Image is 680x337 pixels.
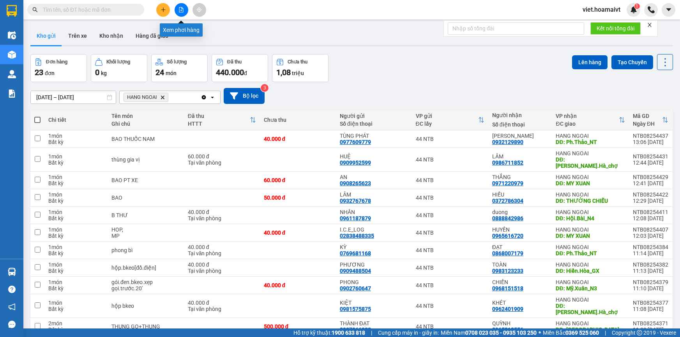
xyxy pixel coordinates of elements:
[416,195,484,201] div: 44 NTB
[416,121,478,127] div: ĐC lấy
[124,93,168,102] span: HANG NGOAI, close by backspace
[170,93,171,101] input: Selected HANG NGOAI.
[416,303,484,309] div: 44 NTB
[633,133,668,139] div: NTB08254437
[556,320,625,326] div: HANG NGOAI
[492,244,548,250] div: ĐẠT
[340,320,408,326] div: THÀNH ĐẠT
[556,133,625,139] div: HANG NGOAI
[633,244,668,250] div: NTB08254384
[48,153,104,160] div: 1 món
[48,133,104,139] div: 1 món
[48,262,104,268] div: 1 món
[416,177,484,183] div: 44 NTB
[633,191,668,198] div: NTB08254422
[62,26,93,45] button: Trên xe
[340,285,371,291] div: 0902760647
[8,51,16,59] img: warehouse-icon
[556,233,625,239] div: DĐ: MY XUAN
[633,215,668,221] div: 12:08 [DATE]
[492,191,548,198] div: HIẾU
[633,153,668,160] div: NTB08254431
[492,279,548,285] div: CHIẾN
[48,180,104,186] div: Bất kỳ
[556,279,625,285] div: HANG NGOAI
[556,139,625,145] div: DĐ: Ph.Thảo_NT
[492,133,548,139] div: ĐỨC TÍN
[441,328,537,337] span: Miền Nam
[556,113,619,119] div: VP nhận
[8,268,16,276] img: warehouse-icon
[93,26,129,45] button: Kho nhận
[264,230,332,236] div: 40.000 đ
[340,198,371,204] div: 0932767678
[629,110,672,130] th: Toggle SortBy
[129,26,175,45] button: Hàng đã giao
[633,300,668,306] div: NTB08254377
[492,320,548,326] div: QUỲNH
[556,209,625,215] div: HANG NGOAI
[340,133,408,139] div: TÙNG PHÁT
[288,59,307,65] div: Chưa thu
[340,300,408,306] div: KIỆT
[111,136,180,142] div: BAO THUỐC NAM
[48,117,104,123] div: Chi tiết
[340,244,408,250] div: KỲ
[492,215,523,221] div: 0888842986
[340,160,371,166] div: 0909952599
[188,244,256,250] div: 40.000 đ
[48,306,104,312] div: Bất kỳ
[340,233,374,239] div: 02838488335
[106,59,130,65] div: Khối lượng
[340,180,371,186] div: 0908265623
[244,70,247,76] span: đ
[224,88,265,104] button: Bộ lọc
[492,139,523,145] div: 0932129890
[188,262,256,268] div: 40.000 đ
[340,209,408,215] div: NHÂN
[597,24,634,33] span: Kết nối tổng đài
[264,117,332,123] div: Chưa thu
[101,70,107,76] span: kg
[111,177,180,183] div: BAO PT XE
[209,94,215,100] svg: open
[48,233,104,239] div: Bất kỳ
[633,174,668,180] div: NTB08254429
[556,156,625,169] div: DĐ: Ngọc.Hà_chợ
[492,285,523,291] div: 0968151518
[633,121,662,127] div: Ngày ĐH
[633,209,668,215] div: NTB08254411
[416,212,484,218] div: 44 NTB
[340,174,408,180] div: AN
[46,59,67,65] div: Đơn hàng
[492,262,548,268] div: TOÀN
[111,195,180,201] div: BAO
[193,3,206,17] button: aim
[633,320,668,326] div: NTB08254371
[48,326,104,333] div: Bất kỳ
[188,300,256,306] div: 40.000 đ
[416,247,484,253] div: 44 NTB
[556,121,619,127] div: ĐC giao
[111,233,180,239] div: MP
[416,323,484,330] div: 44 NTB
[188,209,256,215] div: 40.000 đ
[48,160,104,166] div: Bất kỳ
[167,59,187,65] div: Số lượng
[48,300,104,306] div: 1 món
[340,250,371,256] div: 0769681168
[30,54,87,82] button: Đơn hàng23đơn
[48,285,104,291] div: Bất kỳ
[556,326,625,333] div: DĐ: LONG SƠN
[184,110,260,130] th: Toggle SortBy
[492,326,523,333] div: 0965218556
[611,55,653,69] button: Tạo Chuyến
[556,215,625,221] div: DĐ: Hội.Bài_N4
[340,262,408,268] div: PHƯƠNG
[48,279,104,285] div: 1 món
[378,328,439,337] span: Cung cấp máy in - giấy in:
[605,328,606,337] span: |
[448,22,584,35] input: Nhập số tổng đài
[188,113,250,119] div: Đã thu
[8,321,16,328] span: message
